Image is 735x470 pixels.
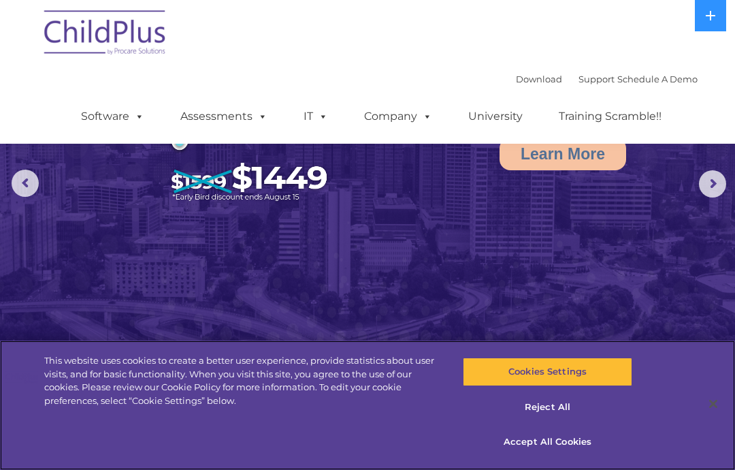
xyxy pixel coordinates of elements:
[617,74,698,84] a: Schedule A Demo
[350,103,446,130] a: Company
[37,1,174,69] img: ChildPlus by Procare Solutions
[578,74,615,84] a: Support
[516,74,698,84] font: |
[545,103,675,130] a: Training Scramble!!
[500,138,626,170] a: Learn More
[463,358,632,386] button: Cookies Settings
[463,428,632,456] button: Accept All Cookies
[516,74,562,84] a: Download
[290,103,342,130] a: IT
[698,389,728,419] button: Close
[44,354,441,407] div: This website uses cookies to create a better user experience, provide statistics about user visit...
[463,393,632,422] button: Reject All
[167,103,281,130] a: Assessments
[67,103,158,130] a: Software
[455,103,536,130] a: University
